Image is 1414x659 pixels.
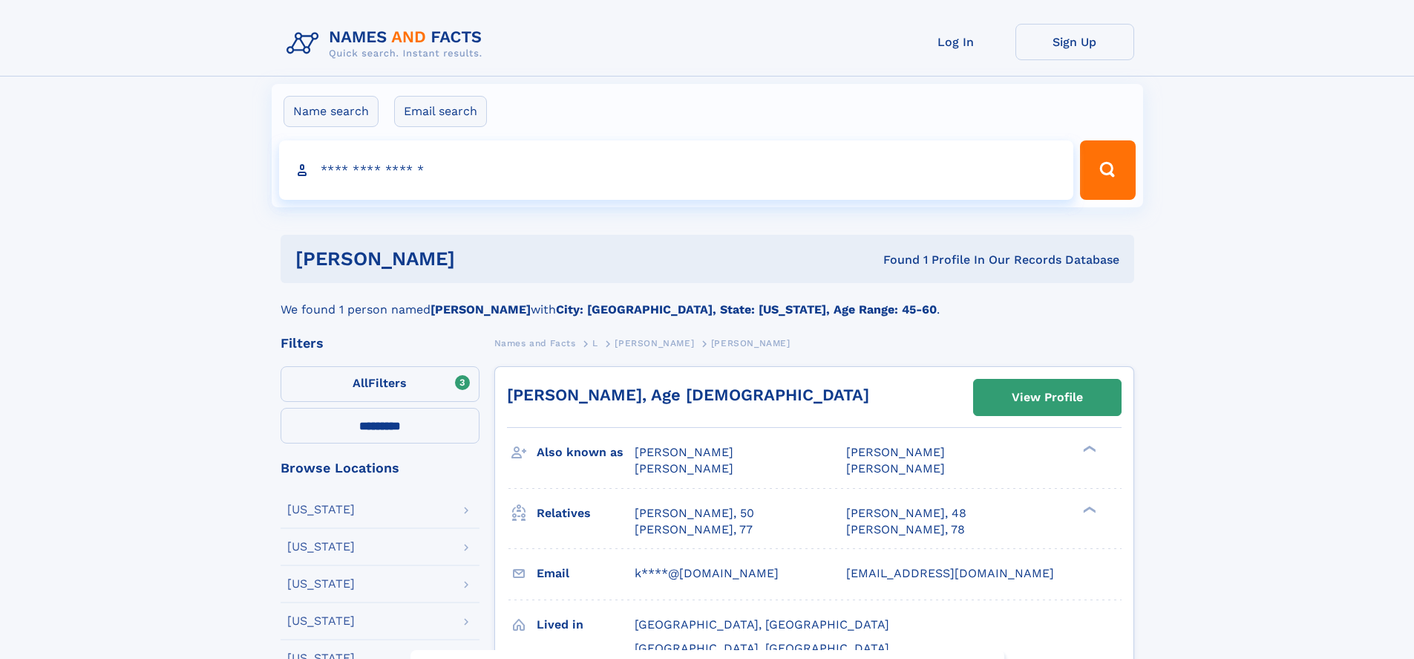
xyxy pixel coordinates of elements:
[1015,24,1134,60] a: Sign Up
[431,302,531,316] b: [PERSON_NAME]
[974,380,1121,415] a: View Profile
[295,250,670,268] h1: [PERSON_NAME]
[592,334,598,352] a: L
[281,24,494,64] img: Logo Names and Facts
[635,617,889,632] span: [GEOGRAPHIC_DATA], [GEOGRAPHIC_DATA]
[287,504,355,516] div: [US_STATE]
[711,338,791,348] span: [PERSON_NAME]
[281,337,479,350] div: Filters
[635,641,889,655] span: [GEOGRAPHIC_DATA], [GEOGRAPHIC_DATA]
[1079,504,1097,514] div: ❯
[1079,444,1097,454] div: ❯
[592,338,598,348] span: L
[615,338,694,348] span: [PERSON_NAME]
[846,522,965,538] a: [PERSON_NAME], 78
[846,505,966,522] a: [PERSON_NAME], 48
[1012,380,1083,415] div: View Profile
[353,376,368,390] span: All
[279,140,1074,200] input: search input
[846,566,1054,580] span: [EMAIL_ADDRESS][DOMAIN_NAME]
[556,302,937,316] b: City: [GEOGRAPHIC_DATA], State: [US_STATE], Age Range: 45-60
[287,578,355,590] div: [US_STATE]
[897,24,1015,60] a: Log In
[281,461,479,475] div: Browse Locations
[281,283,1134,319] div: We found 1 person named with .
[284,96,379,127] label: Name search
[537,501,635,526] h3: Relatives
[635,522,753,538] a: [PERSON_NAME], 77
[635,461,733,475] span: [PERSON_NAME]
[1080,140,1135,200] button: Search Button
[635,445,733,459] span: [PERSON_NAME]
[537,612,635,637] h3: Lived in
[494,334,576,352] a: Names and Facts
[635,505,754,522] a: [PERSON_NAME], 50
[846,461,945,475] span: [PERSON_NAME]
[846,445,945,459] span: [PERSON_NAME]
[287,541,355,553] div: [US_STATE]
[615,334,694,352] a: [PERSON_NAME]
[507,386,869,404] a: [PERSON_NAME], Age [DEMOGRAPHIC_DATA]
[537,561,635,586] h3: Email
[281,366,479,402] label: Filters
[394,96,487,127] label: Email search
[537,440,635,465] h3: Also known as
[287,615,355,627] div: [US_STATE]
[669,252,1119,268] div: Found 1 Profile In Our Records Database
